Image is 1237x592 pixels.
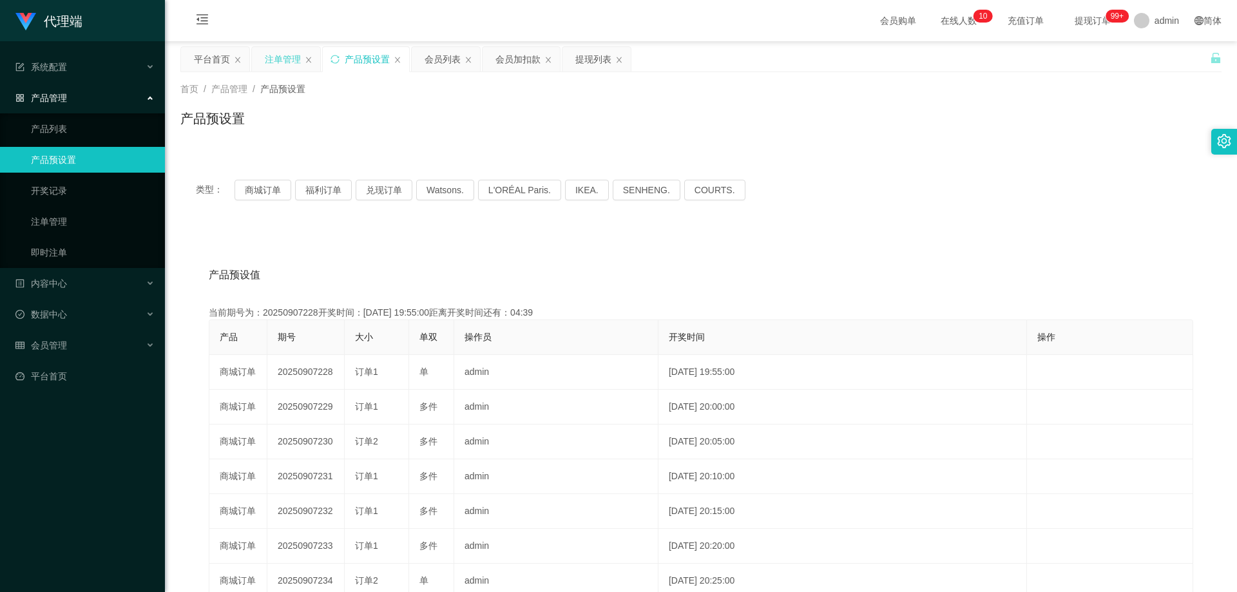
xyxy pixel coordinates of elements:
[934,16,983,25] span: 在线人数
[180,109,245,128] h1: 产品预设置
[1037,332,1055,342] span: 操作
[31,147,155,173] a: 产品预设置
[658,355,1027,390] td: [DATE] 19:55:00
[454,390,658,425] td: admin
[355,332,373,342] span: 大小
[565,180,609,200] button: IKEA.
[209,390,267,425] td: 商城订单
[416,180,474,200] button: Watsons.
[15,340,67,350] span: 会员管理
[465,56,472,64] i: 图标: close
[454,529,658,564] td: admin
[613,180,680,200] button: SENHENG.
[615,56,623,64] i: 图标: close
[267,425,345,459] td: 20250907230
[355,506,378,516] span: 订单1
[355,575,378,586] span: 订单2
[973,10,992,23] sup: 10
[31,178,155,204] a: 开奖记录
[331,55,340,64] i: 图标: sync
[419,471,437,481] span: 多件
[31,116,155,142] a: 产品列表
[209,529,267,564] td: 商城订单
[267,459,345,494] td: 20250907231
[31,240,155,265] a: 即时注单
[15,93,24,102] i: 图标: appstore-o
[209,459,267,494] td: 商城订单
[355,436,378,446] span: 订单2
[180,1,224,42] i: 图标: menu-fold
[267,494,345,529] td: 20250907232
[209,355,267,390] td: 商城订单
[260,84,305,94] span: 产品预设置
[15,279,24,288] i: 图标: profile
[575,47,611,72] div: 提现列表
[658,425,1027,459] td: [DATE] 20:05:00
[419,367,428,377] span: 单
[209,306,1193,320] div: 当前期号为：20250907228开奖时间：[DATE] 19:55:00距离开奖时间还有：04:39
[204,84,206,94] span: /
[425,47,461,72] div: 会员列表
[979,10,983,23] p: 1
[355,367,378,377] span: 订单1
[267,390,345,425] td: 20250907229
[15,62,67,72] span: 系统配置
[355,471,378,481] span: 订单1
[419,436,437,446] span: 多件
[15,363,155,389] a: 图标: dashboard平台首页
[345,47,390,72] div: 产品预设置
[15,62,24,72] i: 图标: form
[356,180,412,200] button: 兑现订单
[15,278,67,289] span: 内容中心
[278,332,296,342] span: 期号
[15,93,67,103] span: 产品管理
[15,310,24,319] i: 图标: check-circle-o
[194,47,230,72] div: 平台首页
[234,56,242,64] i: 图标: close
[454,459,658,494] td: admin
[31,209,155,234] a: 注单管理
[465,332,492,342] span: 操作员
[454,355,658,390] td: admin
[305,56,312,64] i: 图标: close
[355,401,378,412] span: 订单1
[1217,134,1231,148] i: 图标: setting
[419,332,437,342] span: 单双
[211,84,247,94] span: 产品管理
[253,84,255,94] span: /
[684,180,745,200] button: COURTS.
[235,180,291,200] button: 商城订单
[209,267,260,283] span: 产品预设值
[478,180,561,200] button: L'ORÉAL Paris.
[44,1,82,42] h1: 代理端
[658,459,1027,494] td: [DATE] 20:10:00
[355,540,378,551] span: 订单1
[1001,16,1050,25] span: 充值订单
[1210,52,1222,64] i: 图标: unlock
[1068,16,1117,25] span: 提现订单
[15,309,67,320] span: 数据中心
[265,47,301,72] div: 注单管理
[454,425,658,459] td: admin
[419,540,437,551] span: 多件
[267,355,345,390] td: 20250907228
[544,56,552,64] i: 图标: close
[209,494,267,529] td: 商城订单
[419,575,428,586] span: 单
[15,15,82,26] a: 代理端
[454,494,658,529] td: admin
[495,47,541,72] div: 会员加扣款
[658,529,1027,564] td: [DATE] 20:20:00
[209,425,267,459] td: 商城订单
[394,56,401,64] i: 图标: close
[220,332,238,342] span: 产品
[419,401,437,412] span: 多件
[669,332,705,342] span: 开奖时间
[295,180,352,200] button: 福利订单
[15,13,36,31] img: logo.9652507e.png
[267,529,345,564] td: 20250907233
[983,10,988,23] p: 0
[15,341,24,350] i: 图标: table
[1194,16,1203,25] i: 图标: global
[180,84,198,94] span: 首页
